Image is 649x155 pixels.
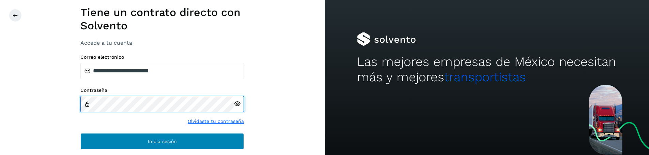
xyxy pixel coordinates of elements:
h2: Las mejores empresas de México necesitan más y mejores [357,54,617,85]
h3: Accede a tu cuenta [80,40,244,46]
span: transportistas [444,70,526,84]
label: Correo electrónico [80,54,244,60]
button: Inicia sesión [80,133,244,150]
h1: Tiene un contrato directo con Solvento [80,6,244,32]
span: Inicia sesión [148,139,177,144]
a: Olvidaste tu contraseña [188,118,244,125]
label: Contraseña [80,87,244,93]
